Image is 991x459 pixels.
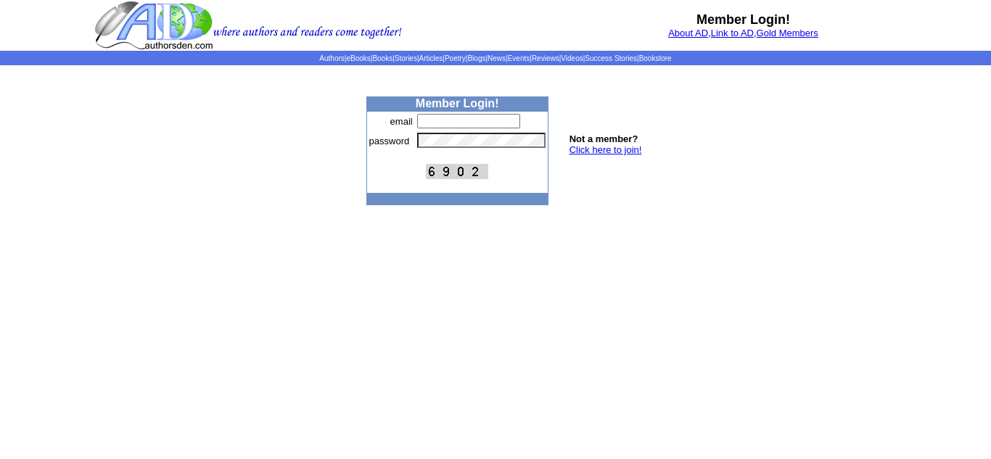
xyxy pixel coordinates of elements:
[416,97,499,109] b: Member Login!
[419,54,443,62] a: Articles
[668,28,818,38] font: , ,
[569,133,638,144] b: Not a member?
[668,28,708,38] a: About AD
[445,54,466,62] a: Poetry
[569,144,642,155] a: Click here to join!
[757,28,818,38] a: Gold Members
[585,54,637,62] a: Success Stories
[711,28,754,38] a: Link to AD
[390,116,413,127] font: email
[532,54,559,62] a: Reviews
[369,136,410,146] font: password
[395,54,417,62] a: Stories
[467,54,485,62] a: Blogs
[561,54,583,62] a: Videos
[696,12,790,27] b: Member Login!
[488,54,506,62] a: News
[372,54,392,62] a: Books
[319,54,671,62] span: | | | | | | | | | | | |
[639,54,672,62] a: Bookstore
[346,54,370,62] a: eBooks
[319,54,344,62] a: Authors
[426,164,488,179] img: This Is CAPTCHA Image
[508,54,530,62] a: Events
